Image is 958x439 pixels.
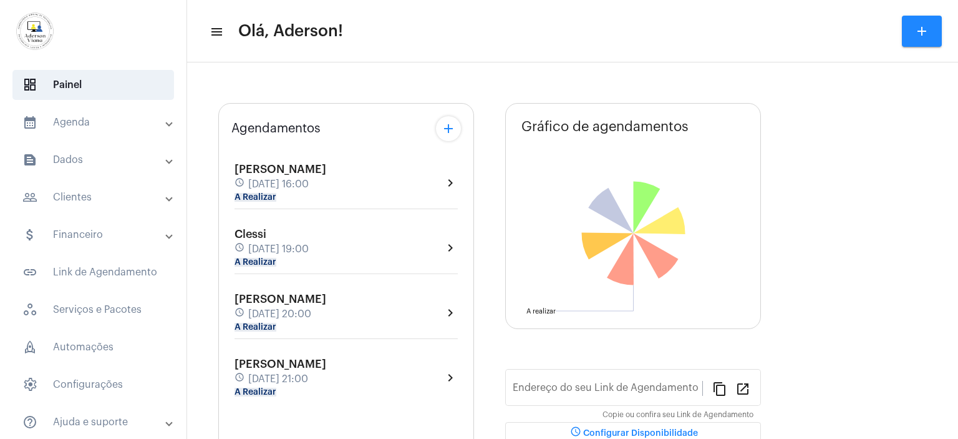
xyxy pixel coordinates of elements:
mat-icon: schedule [235,307,246,321]
span: [PERSON_NAME] [235,293,326,305]
mat-expansion-panel-header: sidenav iconFinanceiro [7,220,186,250]
span: sidenav icon [22,340,37,355]
mat-icon: sidenav icon [22,152,37,167]
span: [DATE] 19:00 [248,244,309,255]
mat-expansion-panel-header: sidenav iconClientes [7,182,186,212]
span: Serviços e Pacotes [12,295,174,325]
mat-panel-title: Agenda [22,115,167,130]
mat-chip: A Realizar [235,323,276,332]
span: Automações [12,332,174,362]
mat-icon: schedule [235,372,246,386]
span: [DATE] 21:00 [248,373,308,385]
mat-icon: sidenav icon [22,227,37,242]
span: [DATE] 16:00 [248,179,309,190]
mat-icon: sidenav icon [22,415,37,430]
span: sidenav icon [22,77,37,92]
span: [PERSON_NAME] [235,164,326,175]
span: Gráfico de agendamentos [521,119,689,134]
span: Configurar Disponibilidade [568,429,698,438]
mat-icon: chevron_right [443,305,458,320]
mat-icon: schedule [235,242,246,256]
mat-panel-title: Ajuda e suporte [22,415,167,430]
mat-expansion-panel-header: sidenav iconAjuda e suporte [7,407,186,437]
mat-icon: sidenav icon [210,24,222,39]
span: sidenav icon [22,302,37,317]
span: Configurações [12,370,174,400]
span: [DATE] 20:00 [248,308,311,320]
mat-icon: chevron_right [443,240,458,255]
span: Link de Agendamento [12,257,174,287]
span: [PERSON_NAME] [235,358,326,370]
mat-icon: add [914,24,929,39]
span: Painel [12,70,174,100]
mat-icon: sidenav icon [22,265,37,280]
input: Link [513,385,702,396]
mat-panel-title: Dados [22,152,167,167]
mat-expansion-panel-header: sidenav iconDados [7,145,186,175]
img: d7e3195d-0907-1efa-a796-b593d293ae59.png [10,6,60,56]
span: Olá, Aderson! [238,21,343,41]
mat-icon: content_copy [712,381,727,396]
span: sidenav icon [22,377,37,392]
mat-hint: Copie ou confira seu Link de Agendamento [602,411,753,420]
mat-expansion-panel-header: sidenav iconAgenda [7,107,186,137]
mat-icon: schedule [235,177,246,191]
mat-icon: sidenav icon [22,115,37,130]
mat-chip: A Realizar [235,258,276,267]
mat-icon: chevron_right [443,175,458,190]
mat-icon: add [441,121,456,136]
span: Clessi [235,229,266,240]
mat-panel-title: Financeiro [22,227,167,242]
mat-chip: A Realizar [235,388,276,397]
span: Agendamentos [231,122,321,136]
text: A realizar [526,308,556,315]
mat-icon: sidenav icon [22,190,37,205]
mat-icon: chevron_right [443,370,458,385]
mat-chip: A Realizar [235,193,276,202]
mat-icon: open_in_new [735,381,750,396]
mat-panel-title: Clientes [22,190,167,205]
